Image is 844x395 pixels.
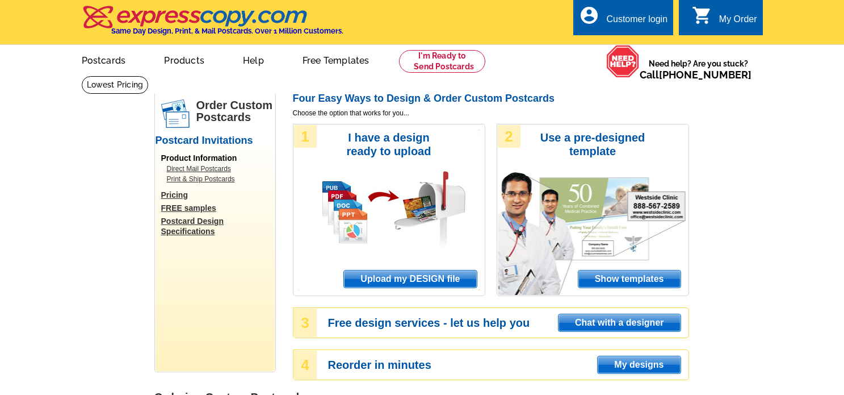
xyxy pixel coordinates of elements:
a: FREE samples [161,203,275,213]
a: Print & Ship Postcards [167,174,269,184]
a: Postcard Design Specifications [161,216,275,236]
h3: Use a pre-designed template [535,131,651,158]
a: [PHONE_NUMBER] [659,69,751,81]
a: Help [225,46,282,73]
h2: Postcard Invitations [156,135,275,147]
i: shopping_cart [692,5,712,26]
div: 2 [498,125,520,148]
h4: Same Day Design, Print, & Mail Postcards. Over 1 Million Customers. [111,27,343,35]
h3: Reorder in minutes [328,360,688,370]
h1: Order Custom Postcards [196,99,275,123]
span: Upload my DESIGN file [344,271,476,288]
a: Free Templates [284,46,388,73]
a: account_circle Customer login [579,13,667,27]
span: Choose the option that works for you... [293,108,689,118]
a: Direct Mail Postcards [167,164,269,174]
h3: I have a design ready to upload [331,131,447,158]
img: postcards.png [161,99,190,128]
a: Chat with a designer [558,314,681,332]
a: Same Day Design, Print, & Mail Postcards. Over 1 Million Customers. [82,14,343,35]
i: account_circle [579,5,599,26]
div: 4 [294,351,317,379]
a: shopping_cart My Order [692,13,757,27]
a: Show templates [578,270,681,288]
img: help [606,45,640,78]
span: Product Information [161,153,237,163]
span: My designs [598,356,680,373]
a: Products [146,46,222,73]
span: Chat with a designer [559,314,680,331]
div: 3 [294,309,317,337]
a: My designs [597,356,681,374]
h2: Four Easy Ways to Design & Order Custom Postcards [293,93,689,105]
div: My Order [719,14,757,30]
div: 1 [294,125,317,148]
div: Customer login [606,14,667,30]
a: Postcards [64,46,144,73]
h3: Free design services - let us help you [328,318,688,328]
span: Show templates [578,271,681,288]
span: Need help? Are you stuck? [640,58,757,81]
a: Pricing [161,190,275,200]
span: Call [640,69,751,81]
a: Upload my DESIGN file [343,270,477,288]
